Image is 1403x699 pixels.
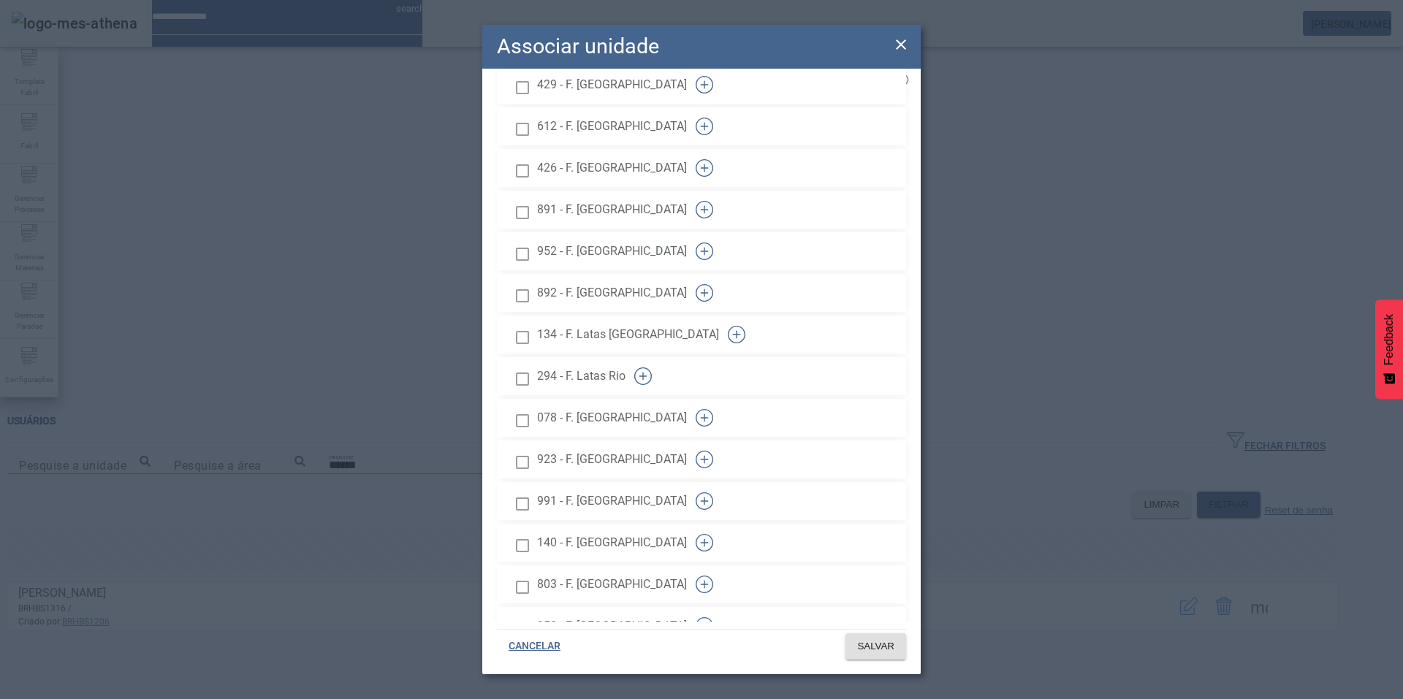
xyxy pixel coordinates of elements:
span: 923 - F. [GEOGRAPHIC_DATA] [537,451,687,468]
span: 426 - F. [GEOGRAPHIC_DATA] [537,159,687,177]
span: Feedback [1383,314,1396,365]
span: 429 - F. [GEOGRAPHIC_DATA] [537,76,687,93]
span: 892 - F. [GEOGRAPHIC_DATA] [537,284,687,302]
button: Feedback - Mostrar pesquisa [1375,299,1403,399]
span: CANCELAR [509,639,560,654]
span: 952 - F. [GEOGRAPHIC_DATA] [537,242,687,260]
span: 950 - F. [GEOGRAPHIC_DATA] [537,617,687,635]
span: 134 - F. Latas [GEOGRAPHIC_DATA] [537,326,719,343]
span: 612 - F. [GEOGRAPHIC_DATA] [537,118,687,135]
span: 140 - F. [GEOGRAPHIC_DATA] [537,534,687,551]
span: 891 - F. [GEOGRAPHIC_DATA] [537,201,687,218]
button: SALVAR [845,633,906,660]
span: SALVAR [857,639,894,654]
span: 294 - F. Latas Rio [537,367,626,385]
h2: Associar unidade [497,31,659,62]
button: CANCELAR [497,633,572,660]
span: 803 - F. [GEOGRAPHIC_DATA] [537,576,687,593]
span: 991 - F. [GEOGRAPHIC_DATA] [537,492,687,510]
span: 078 - F. [GEOGRAPHIC_DATA] [537,409,687,427]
